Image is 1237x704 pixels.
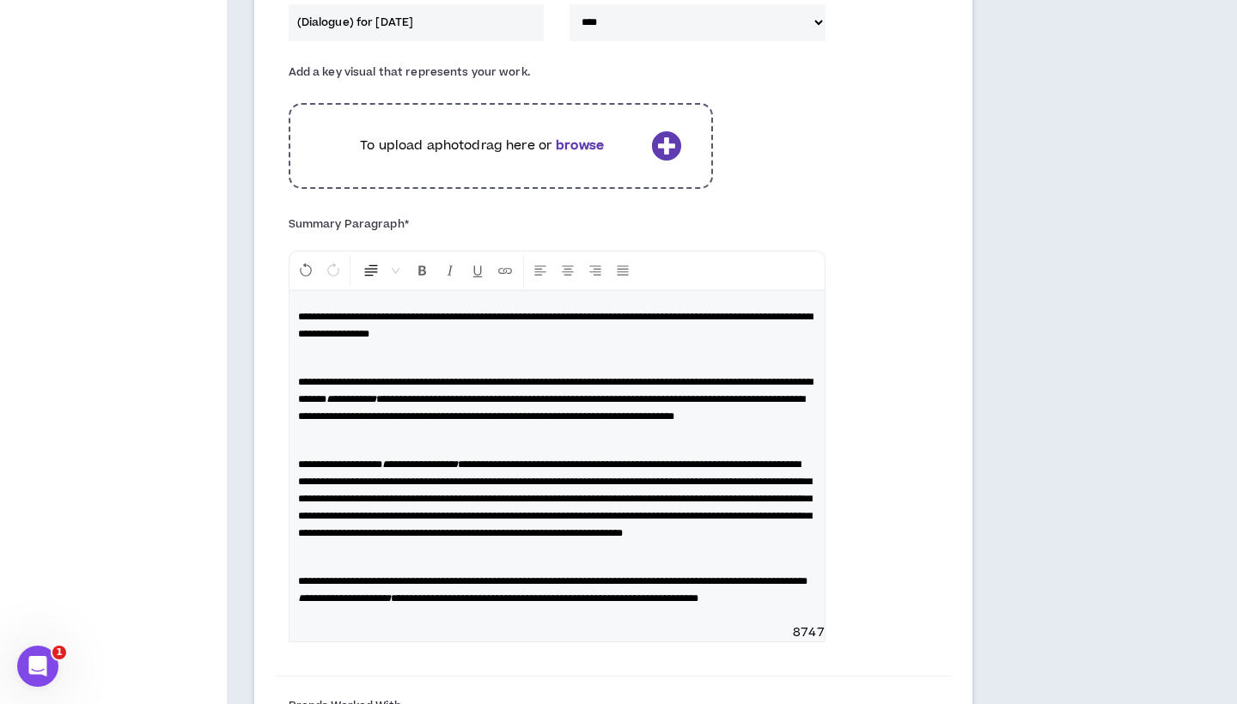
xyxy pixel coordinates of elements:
button: Redo [320,255,346,286]
button: Insert Link [492,255,518,286]
button: Format Underline [465,255,491,286]
span: 8747 [793,624,825,641]
span: 1 [52,646,66,659]
label: Summary Paragraph [289,210,409,238]
button: Justify Align [610,255,636,286]
button: Left Align [527,255,553,286]
p: To upload a photo drag here or [320,137,644,155]
div: To upload aphotodrag here orbrowse [289,94,713,197]
button: Format Bold [410,255,436,286]
button: Right Align [582,255,608,286]
iframe: Intercom live chat [17,646,58,687]
button: Undo [293,255,319,286]
input: Case Study Headline [289,4,545,41]
button: Format Italics [437,255,463,286]
b: browse [556,137,604,155]
label: Add a key visual that represents your work. [289,58,530,86]
button: Center Align [555,255,581,286]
